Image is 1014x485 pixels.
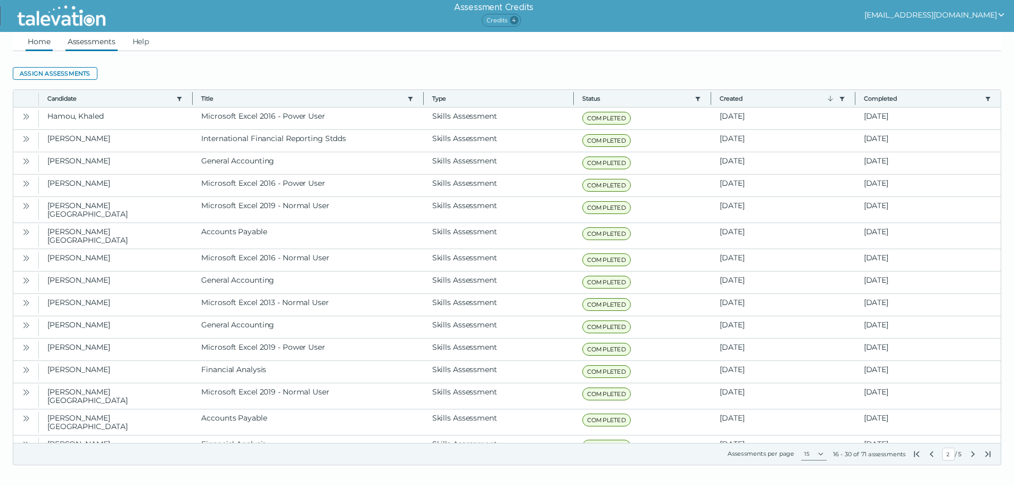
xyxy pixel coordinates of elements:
clr-dg-cell: [DATE] [711,223,855,249]
button: Open [20,412,32,424]
clr-dg-cell: [DATE] [855,130,1001,152]
clr-dg-cell: [DATE] [855,197,1001,223]
button: Title [201,94,402,103]
button: Open [20,110,32,122]
clr-dg-cell: [PERSON_NAME] [39,175,193,196]
span: Total Pages [957,450,962,458]
clr-dg-cell: Microsoft Excel 2016 - Power User [193,175,423,196]
clr-dg-cell: [PERSON_NAME][GEOGRAPHIC_DATA] [39,409,193,435]
clr-dg-cell: [DATE] [855,339,1001,360]
button: Open [20,363,32,376]
clr-dg-cell: Skills Assessment [424,316,574,338]
clr-dg-cell: [PERSON_NAME] [39,361,193,383]
img: Talevation_Logo_Transparent_white.png [13,3,110,29]
label: Assessments per page [728,450,795,457]
clr-dg-cell: [PERSON_NAME] [39,294,193,316]
button: Open [20,251,32,264]
button: Previous Page [927,450,936,458]
clr-dg-cell: [DATE] [855,223,1001,249]
span: COMPLETED [582,179,631,192]
h6: Assessment Credits [454,1,533,14]
input: Current Page [942,448,955,461]
clr-dg-cell: [PERSON_NAME] [39,249,193,271]
clr-dg-cell: [DATE] [711,294,855,316]
span: 4 [510,16,518,24]
cds-icon: Open [22,157,30,166]
clr-dg-cell: Skills Assessment [424,409,574,435]
span: COMPLETED [582,112,631,125]
cds-icon: Open [22,321,30,330]
clr-dg-cell: [PERSON_NAME] [39,152,193,174]
div: 16 - 30 of 71 assessments [833,450,906,458]
clr-dg-cell: [DATE] [855,383,1001,409]
clr-dg-cell: [DATE] [711,249,855,271]
button: Created [720,94,834,103]
cds-icon: Open [22,366,30,374]
button: Open [20,177,32,190]
cds-icon: Open [22,254,30,262]
clr-dg-cell: General Accounting [193,272,423,293]
clr-dg-cell: [DATE] [855,409,1001,435]
cds-icon: Open [22,343,30,352]
clr-dg-cell: Microsoft Excel 2013 - Normal User [193,294,423,316]
button: Completed [864,94,980,103]
clr-dg-cell: Skills Assessment [424,435,574,457]
button: Column resize handle [852,87,859,110]
span: COMPLETED [582,298,631,311]
clr-dg-cell: International Financial Reporting Stdds [193,130,423,152]
button: Open [20,438,32,450]
span: COMPLETED [582,320,631,333]
button: Column resize handle [189,87,196,110]
button: Open [20,199,32,212]
button: Last Page [984,450,992,458]
clr-dg-cell: [PERSON_NAME] [39,272,193,293]
clr-dg-cell: [DATE] [711,197,855,223]
clr-dg-cell: Microsoft Excel 2019 - Power User [193,339,423,360]
button: Open [20,132,32,145]
span: COMPLETED [582,343,631,356]
button: Status [582,94,690,103]
span: COMPLETED [582,365,631,378]
clr-dg-cell: [PERSON_NAME] [39,130,193,152]
clr-dg-cell: [DATE] [855,249,1001,271]
clr-dg-cell: Skills Assessment [424,130,574,152]
cds-icon: Open [22,299,30,307]
clr-dg-cell: [DATE] [711,339,855,360]
clr-dg-cell: [DATE] [711,435,855,457]
clr-dg-cell: Hamou, Khaled [39,108,193,129]
clr-dg-cell: [DATE] [855,435,1001,457]
clr-dg-cell: [DATE] [711,152,855,174]
cds-icon: Open [22,414,30,423]
button: Open [20,318,32,331]
clr-dg-cell: [PERSON_NAME] [39,316,193,338]
clr-dg-cell: Skills Assessment [424,197,574,223]
clr-dg-cell: Financial Analysis [193,435,423,457]
button: Open [20,225,32,238]
clr-dg-cell: [DATE] [711,108,855,129]
cds-icon: Open [22,179,30,188]
button: Assign assessments [13,67,97,80]
clr-dg-cell: Accounts Payable [193,223,423,249]
clr-dg-cell: [DATE] [711,383,855,409]
span: COMPLETED [582,227,631,240]
span: COMPLETED [582,134,631,147]
span: COMPLETED [582,201,631,214]
clr-dg-cell: [DATE] [855,272,1001,293]
clr-dg-cell: Skills Assessment [424,152,574,174]
span: COMPLETED [582,388,631,400]
clr-dg-cell: [PERSON_NAME] [39,435,193,457]
cds-icon: Open [22,202,30,210]
a: Home [26,32,53,51]
button: Column resize handle [707,87,714,110]
cds-icon: Open [22,440,30,449]
clr-dg-cell: [DATE] [711,130,855,152]
clr-dg-cell: [PERSON_NAME][GEOGRAPHIC_DATA] [39,223,193,249]
button: Column resize handle [420,87,427,110]
span: Credits [482,14,521,27]
clr-dg-cell: Skills Assessment [424,383,574,409]
clr-dg-cell: [DATE] [711,316,855,338]
span: Type [432,94,565,103]
clr-dg-cell: [PERSON_NAME][GEOGRAPHIC_DATA] [39,383,193,409]
button: Open [20,296,32,309]
clr-dg-cell: [DATE] [855,294,1001,316]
